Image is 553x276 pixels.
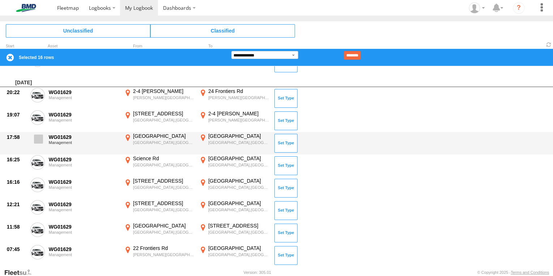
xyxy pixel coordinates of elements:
[208,133,269,139] div: [GEOGRAPHIC_DATA]
[477,270,549,275] div: © Copyright 2025 -
[7,134,26,140] div: 17:58
[123,110,195,131] label: Click to View Event Location
[123,88,195,109] label: Click to View Event Location
[7,111,26,118] div: 19:07
[208,252,269,257] div: [GEOGRAPHIC_DATA],[GEOGRAPHIC_DATA]
[133,245,194,251] div: 22 Frontiers Rd
[511,270,549,275] a: Terms and Conditions
[6,24,150,37] span: Click to view Unclassified Trips
[208,245,269,251] div: [GEOGRAPHIC_DATA]
[123,222,195,243] label: Click to View Event Location
[133,162,194,167] div: [GEOGRAPHIC_DATA],[GEOGRAPHIC_DATA]
[274,224,297,242] button: Click to Set
[208,207,269,212] div: [GEOGRAPHIC_DATA],[GEOGRAPHIC_DATA]
[274,201,297,220] button: Click to Set
[133,252,194,257] div: [PERSON_NAME][GEOGRAPHIC_DATA],[GEOGRAPHIC_DATA]
[4,269,37,276] a: Visit our Website
[274,246,297,265] button: Click to Set
[49,140,119,145] div: Management
[123,200,195,221] label: Click to View Event Location
[123,133,195,154] label: Click to View Event Location
[208,88,269,94] div: 24 Frontiers Rd
[198,155,270,176] label: Click to View Event Location
[133,200,194,207] div: [STREET_ADDRESS]
[7,201,26,208] div: 12:21
[198,133,270,154] label: Click to View Event Location
[513,2,524,14] i: ?
[208,95,269,100] div: [PERSON_NAME][GEOGRAPHIC_DATA],[GEOGRAPHIC_DATA]
[6,44,27,48] div: Click to Sort
[7,156,26,163] div: 16:25
[49,111,119,118] div: WG01629
[49,201,119,208] div: WG01629
[208,110,269,117] div: 2-4 [PERSON_NAME]
[48,44,120,48] div: Asset
[198,44,270,48] div: To
[133,155,194,162] div: Science Rd
[150,24,295,37] span: Click to view Classified Trips
[133,118,194,123] div: [GEOGRAPHIC_DATA],[GEOGRAPHIC_DATA]
[49,118,119,122] div: Management
[133,133,194,139] div: [GEOGRAPHIC_DATA]
[133,207,194,212] div: [GEOGRAPHIC_DATA],[GEOGRAPHIC_DATA]
[244,270,271,275] div: Version: 305.01
[123,245,195,266] label: Click to View Event Location
[208,162,269,167] div: [GEOGRAPHIC_DATA],[GEOGRAPHIC_DATA]
[123,178,195,199] label: Click to View Event Location
[208,118,269,123] div: [PERSON_NAME][GEOGRAPHIC_DATA],[GEOGRAPHIC_DATA]
[208,185,269,190] div: [GEOGRAPHIC_DATA],[GEOGRAPHIC_DATA]
[208,200,269,207] div: [GEOGRAPHIC_DATA]
[208,222,269,229] div: [STREET_ADDRESS]
[133,230,194,235] div: [GEOGRAPHIC_DATA],[GEOGRAPHIC_DATA]
[208,230,269,235] div: [GEOGRAPHIC_DATA],[GEOGRAPHIC_DATA]
[274,156,297,175] button: Click to Set
[49,89,119,95] div: WG01629
[7,4,45,12] img: bmd-logo.svg
[133,222,194,229] div: [GEOGRAPHIC_DATA]
[7,246,26,252] div: 07:45
[133,110,194,117] div: [STREET_ADDRESS]
[133,185,194,190] div: [GEOGRAPHIC_DATA],[GEOGRAPHIC_DATA]
[133,178,194,184] div: [STREET_ADDRESS]
[208,155,269,162] div: [GEOGRAPHIC_DATA]
[198,88,270,109] label: Click to View Event Location
[133,140,194,145] div: [GEOGRAPHIC_DATA],[GEOGRAPHIC_DATA]
[49,156,119,163] div: WG01629
[49,224,119,230] div: WG01629
[123,155,195,176] label: Click to View Event Location
[133,95,194,100] div: [PERSON_NAME][GEOGRAPHIC_DATA],[GEOGRAPHIC_DATA]
[198,200,270,221] label: Click to View Event Location
[208,140,269,145] div: [GEOGRAPHIC_DATA],[GEOGRAPHIC_DATA]
[274,89,297,108] button: Click to Set
[6,53,14,62] label: Clear Selection
[7,89,26,95] div: 20:22
[49,246,119,252] div: WG01629
[466,3,487,13] div: Arun Ghatge
[198,110,270,131] label: Click to View Event Location
[123,44,195,48] div: From
[133,88,194,94] div: 2-4 [PERSON_NAME]
[544,41,553,48] span: Refresh
[49,134,119,140] div: WG01629
[7,179,26,185] div: 16:16
[49,185,119,190] div: Management
[7,224,26,230] div: 11:58
[208,178,269,184] div: [GEOGRAPHIC_DATA]
[49,252,119,257] div: Management
[49,163,119,167] div: Management
[49,95,119,100] div: Management
[198,245,270,266] label: Click to View Event Location
[198,222,270,243] label: Click to View Event Location
[274,111,297,130] button: Click to Set
[274,134,297,153] button: Click to Set
[49,230,119,234] div: Management
[274,179,297,198] button: Click to Set
[198,178,270,199] label: Click to View Event Location
[49,208,119,212] div: Management
[49,179,119,185] div: WG01629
